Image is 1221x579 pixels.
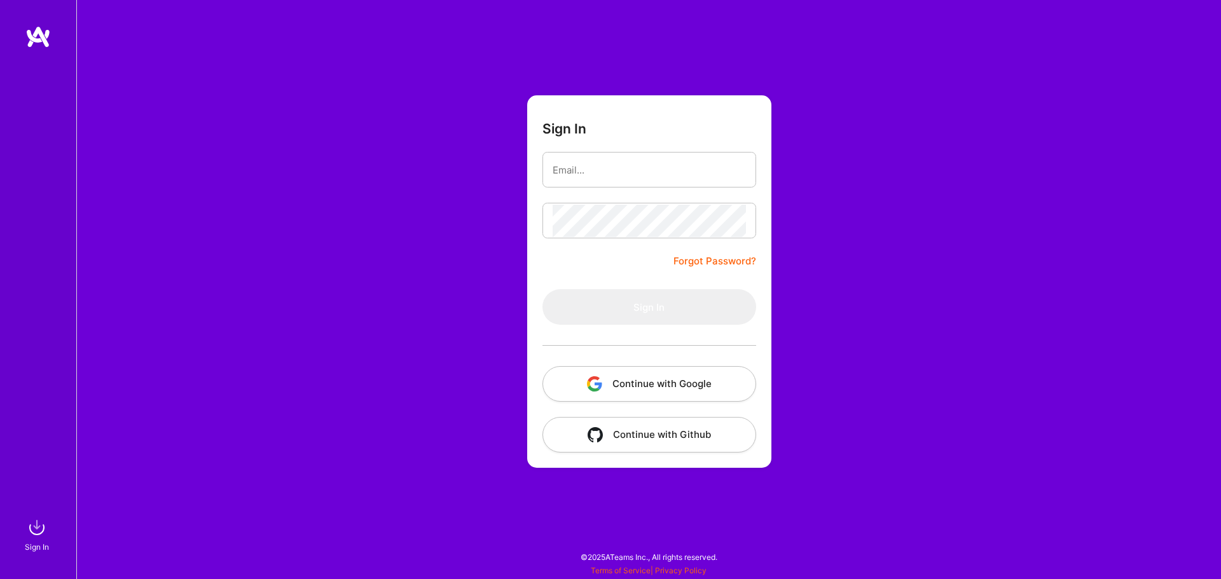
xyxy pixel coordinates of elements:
[553,154,746,186] input: Email...
[673,254,756,269] a: Forgot Password?
[587,376,602,392] img: icon
[27,515,50,554] a: sign inSign In
[542,366,756,402] button: Continue with Google
[25,540,49,554] div: Sign In
[542,417,756,453] button: Continue with Github
[542,121,586,137] h3: Sign In
[591,566,651,575] a: Terms of Service
[24,515,50,540] img: sign in
[542,289,756,325] button: Sign In
[76,541,1221,573] div: © 2025 ATeams Inc., All rights reserved.
[591,566,707,575] span: |
[655,566,707,575] a: Privacy Policy
[25,25,51,48] img: logo
[588,427,603,442] img: icon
